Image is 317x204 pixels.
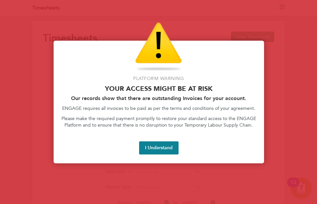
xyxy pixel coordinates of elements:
[54,41,264,163] div: Access At Risk
[61,95,256,101] h2: Our records show that there are outstanding Invoices for your account.
[61,105,256,112] p: ENGAGE requires all invoices to be paid as per the terms and conditions of your agreement.
[61,85,256,92] p: Your access might be at risk
[135,22,182,71] img: Warning Icon
[61,115,256,128] p: Please make the required payment promptly to restore your standard access to the ENGAGE Platform ...
[139,141,179,154] button: I Understand
[61,75,256,82] p: Platform Warning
